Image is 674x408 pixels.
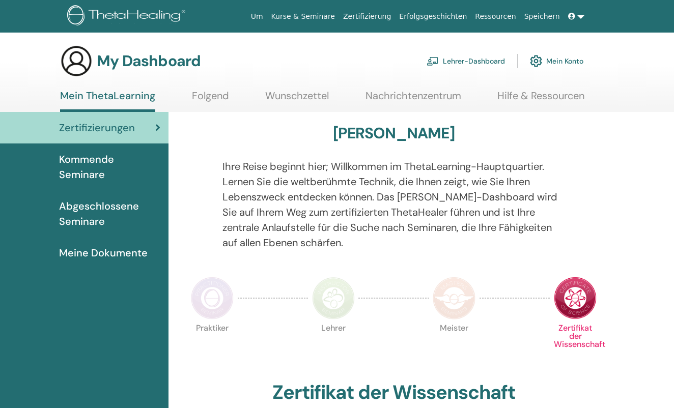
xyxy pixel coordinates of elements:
[427,50,505,72] a: Lehrer-Dashboard
[471,7,520,26] a: Ressourcen
[312,324,355,367] p: Lehrer
[59,198,160,229] span: Abgeschlossene Seminare
[97,52,201,70] h3: My Dashboard
[191,324,234,367] p: Praktiker
[530,50,583,72] a: Mein Konto
[433,277,475,319] img: Master
[433,324,475,367] p: Meister
[60,90,155,112] a: Mein ThetaLearning
[247,7,267,26] a: Um
[395,7,471,26] a: Erfolgsgeschichten
[222,159,565,250] p: Ihre Reise beginnt hier; Willkommen im ThetaLearning-Hauptquartier. Lernen Sie die weltberühmte T...
[191,277,234,319] img: Practitioner
[59,245,148,260] span: Meine Dokumente
[333,124,455,142] h3: [PERSON_NAME]
[192,90,229,109] a: Folgend
[60,45,93,77] img: generic-user-icon.jpg
[312,277,355,319] img: Instructor
[67,5,189,28] img: logo.png
[427,56,439,66] img: chalkboard-teacher.svg
[267,7,339,26] a: Kurse & Seminare
[265,90,329,109] a: Wunschzettel
[530,52,542,70] img: cog.svg
[59,120,135,135] span: Zertifizierungen
[497,90,584,109] a: Hilfe & Ressourcen
[366,90,461,109] a: Nachrichtenzentrum
[59,152,160,182] span: Kommende Seminare
[554,324,597,367] p: Zertifikat der Wissenschaft
[272,381,516,404] h2: Zertifikat der Wissenschaft
[520,7,564,26] a: Speichern
[339,7,395,26] a: Zertifizierung
[554,277,597,319] img: Certificate of Science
